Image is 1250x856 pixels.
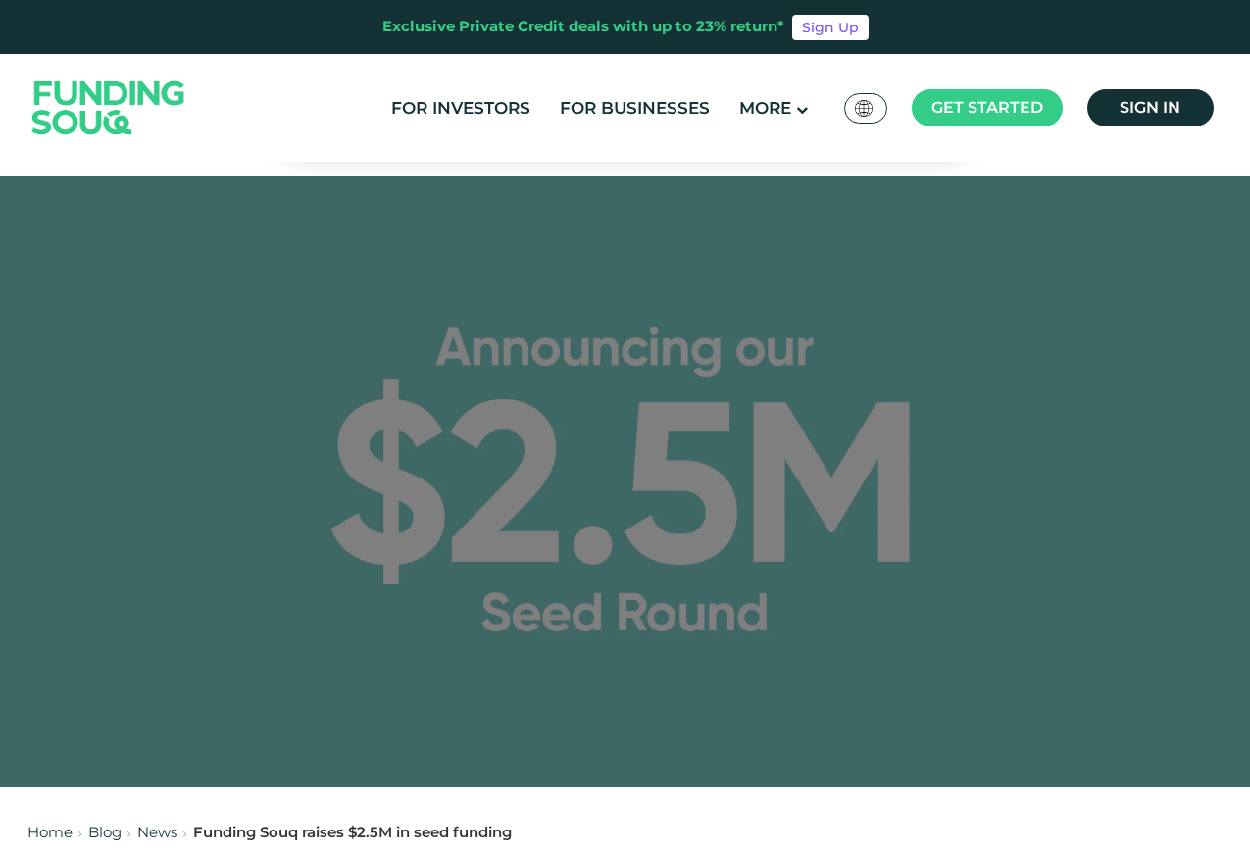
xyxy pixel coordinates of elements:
a: For Businesses [555,92,715,125]
div: Funding Souq raises $2.5M in seed funding [193,822,512,844]
img: SA Flag [855,100,873,117]
div: Exclusive Private Credit deals with up to 23% return* [382,16,784,38]
a: News [137,823,177,841]
span: Get started [931,98,1043,117]
span: Sign in [1120,98,1180,117]
img: Logo [13,58,205,157]
a: Sign in [1087,89,1214,126]
a: Blog [88,823,122,841]
span: More [739,98,791,118]
a: Sign Up [792,15,869,40]
a: For Investors [386,92,535,125]
a: Home [27,823,73,841]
